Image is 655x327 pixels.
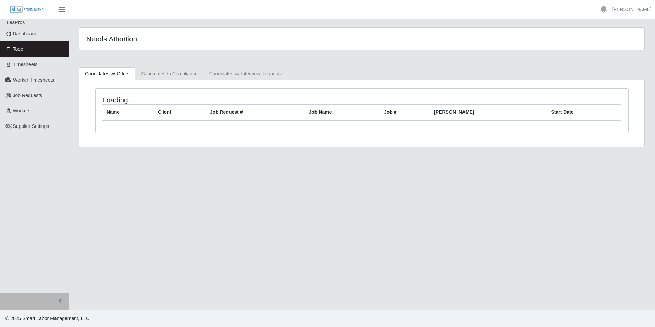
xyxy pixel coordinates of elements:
a: Candidates In Compliance [135,67,203,81]
span: © 2025 Smart Labor Management, LLC [5,316,89,321]
th: Client [154,105,206,121]
th: Job Request # [206,105,305,121]
h4: Loading... [102,96,313,104]
span: Supplier Settings [13,123,49,129]
h4: Needs Attention [86,35,310,43]
span: Job Requests [13,93,42,98]
th: Job Name [305,105,380,121]
th: Start Date [547,105,621,121]
img: SLM Logo [10,6,44,13]
th: Name [102,105,154,121]
span: Todo [13,46,23,52]
a: Candidates w/ Offers [79,67,135,81]
a: [PERSON_NAME] [612,6,652,13]
span: LeaPros [7,20,25,25]
span: Timesheets [13,62,38,67]
span: Worker Timesheets [13,77,54,83]
span: Dashboard [13,31,37,36]
th: [PERSON_NAME] [430,105,547,121]
th: Job # [380,105,430,121]
span: Workers [13,108,31,113]
a: Candidates w/ Interview Requests [203,67,288,81]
